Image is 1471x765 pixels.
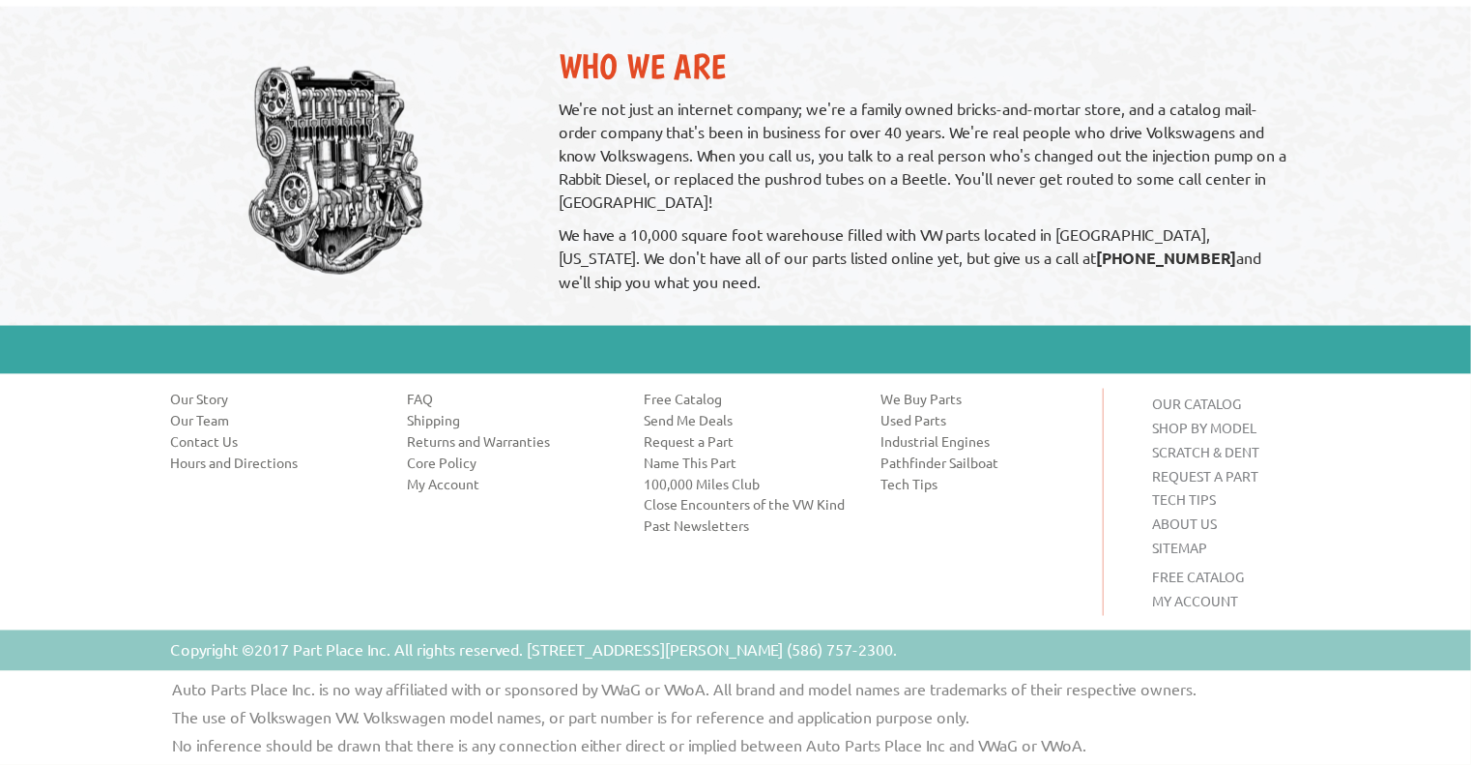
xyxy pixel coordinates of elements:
a: My Account [407,474,615,493]
a: OUR CATALOG [1152,395,1241,412]
a: Tech Tips [880,474,1088,493]
a: Our Team [170,410,378,429]
p: No inference should be drawn that there is any connection either direct or implied between Auto P... [159,737,1352,755]
a: 100,000 Miles Club [644,474,851,493]
p: We have a 10,000 square foot warehouse filled with VW parts located in [GEOGRAPHIC_DATA], [US_STA... [559,222,1296,293]
a: Industrial Engines [880,431,1088,451]
p: Copyright ©2017 Part Place Inc. All rights reserved. [STREET_ADDRESS][PERSON_NAME] (586) 757-2300. [170,638,897,662]
p: We're not just an internet company; we're a family owned bricks-and-mortar store, and a catalog m... [559,97,1296,213]
a: REQUEST A PART [1152,467,1258,485]
a: Past Newsletters [644,516,851,536]
p: Auto Parts Place Inc. is no way affiliated with or sponsored by VWaG or VWoA. All brand and model... [159,681,1352,699]
a: Free Catalog [644,389,851,408]
a: Returns and Warranties [407,431,615,451]
a: SITEMAP [1152,540,1207,557]
a: FREE CATALOG [1152,569,1244,586]
a: Pathfinder Sailboat [880,453,1088,472]
a: Used Parts [880,410,1088,429]
a: Our Story [170,389,378,408]
h2: Who We Are [559,45,1296,87]
a: Request a Part [644,431,851,451]
a: We Buy Parts [880,389,1088,408]
a: Contact Us [170,431,378,451]
a: FAQ [407,389,615,408]
a: Hours and Directions [170,453,378,472]
a: Shipping [407,410,615,429]
a: Close Encounters of the VW Kind [644,495,851,515]
a: SHOP BY MODEL [1152,419,1256,436]
p: The use of Volkswagen VW. Volkswagen model names, or part number is for reference and application... [159,709,1352,727]
strong: [PHONE_NUMBER] [1097,248,1237,268]
a: MY ACCOUNT [1152,593,1238,610]
a: Core Policy [407,453,615,472]
a: TECH TIPS [1152,491,1216,509]
a: Name This Part [644,453,851,472]
a: Send Me Deals [644,410,851,429]
a: SCRATCH & DENT [1152,443,1259,460]
a: ABOUT US [1152,515,1217,533]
